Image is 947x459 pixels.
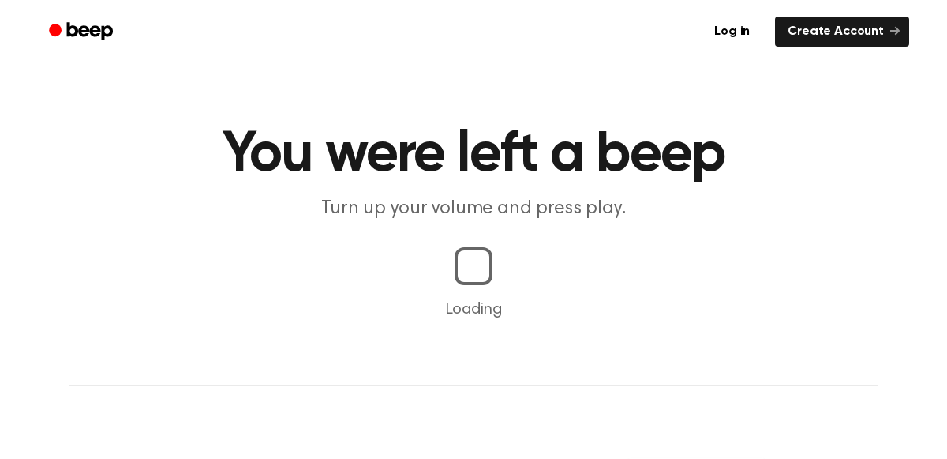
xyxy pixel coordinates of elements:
[775,17,909,47] a: Create Account
[170,196,777,222] p: Turn up your volume and press play.
[38,17,127,47] a: Beep
[69,126,878,183] h1: You were left a beep
[698,13,765,50] a: Log in
[19,298,928,322] p: Loading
